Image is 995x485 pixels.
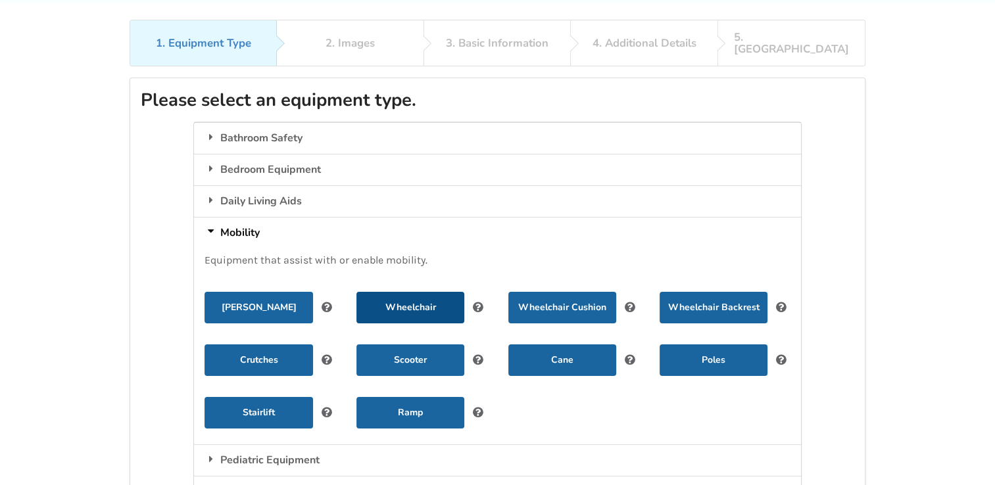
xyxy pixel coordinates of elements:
[194,154,800,185] div: Bedroom Equipment
[194,122,800,154] div: Bathroom Safety
[508,344,616,376] button: Cane
[205,254,427,266] span: Equipment that assist with or enable mobility.
[141,89,854,112] h2: Please select an equipment type.
[356,344,464,376] button: Scooter
[156,37,251,49] div: 1. Equipment Type
[194,185,800,217] div: Daily Living Aids
[205,292,312,323] button: [PERSON_NAME]
[205,344,312,376] button: Crutches
[194,444,800,476] div: Pediatric Equipment
[356,397,464,428] button: Ramp
[508,292,616,323] button: Wheelchair Cushion
[356,292,464,323] button: Wheelchair
[194,217,800,248] div: Mobility
[660,292,767,323] button: Wheelchair Backrest
[660,344,767,376] button: Poles
[205,397,312,428] button: Stairlift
